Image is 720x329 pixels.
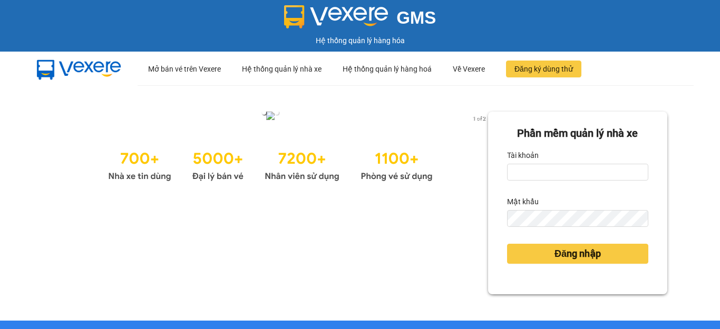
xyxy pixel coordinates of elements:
div: Hệ thống quản lý hàng hoá [343,52,432,86]
span: GMS [396,8,436,27]
li: slide item 2 [275,111,279,115]
div: Về Vexere [453,52,485,86]
button: next slide / item [473,112,488,123]
div: Hệ thống quản lý hàng hóa [3,35,717,46]
img: mbUUG5Q.png [26,52,132,86]
img: logo 2 [284,5,388,28]
label: Tài khoản [507,147,539,164]
div: Mở bán vé trên Vexere [148,52,221,86]
span: Đăng nhập [554,246,601,261]
p: 1 of 2 [470,112,488,125]
div: Phần mềm quản lý nhà xe [507,125,648,142]
span: Đăng ký dùng thử [514,63,573,75]
button: previous slide / item [53,112,67,123]
input: Mật khẩu [507,210,648,227]
a: GMS [284,16,436,24]
img: Statistics.png [108,144,433,184]
button: Đăng nhập [507,244,648,264]
div: Hệ thống quản lý nhà xe [242,52,322,86]
input: Tài khoản [507,164,648,181]
label: Mật khẩu [507,193,539,210]
button: Đăng ký dùng thử [506,61,581,77]
li: slide item 1 [262,111,266,115]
